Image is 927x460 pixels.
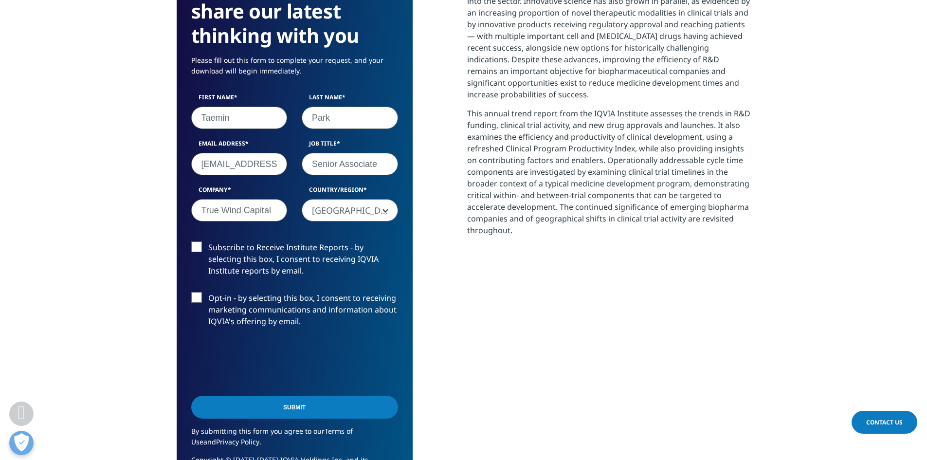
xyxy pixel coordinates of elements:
[216,437,259,446] a: Privacy Policy
[302,93,398,107] label: Last Name
[9,431,34,455] button: Open Preferences
[302,200,398,222] span: United States
[191,55,398,84] p: Please fill out this form to complete your request, and your download will begin immediately.
[302,139,398,153] label: Job Title
[302,185,398,199] label: Country/Region
[852,411,917,434] a: Contact Us
[191,139,288,153] label: Email Address
[191,396,398,419] input: Submit
[191,185,288,199] label: Company
[302,199,398,221] span: United States
[191,426,398,455] p: By submitting this form you agree to our and .
[191,93,288,107] label: First Name
[191,241,398,282] label: Subscribe to Receive Institute Reports - by selecting this box, I consent to receiving IQVIA Inst...
[191,343,339,381] iframe: reCAPTCHA
[467,108,751,243] p: This annual trend report from the IQVIA Institute assesses the trends in R&D funding, clinical tr...
[866,418,903,426] span: Contact Us
[191,292,398,332] label: Opt-in - by selecting this box, I consent to receiving marketing communications and information a...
